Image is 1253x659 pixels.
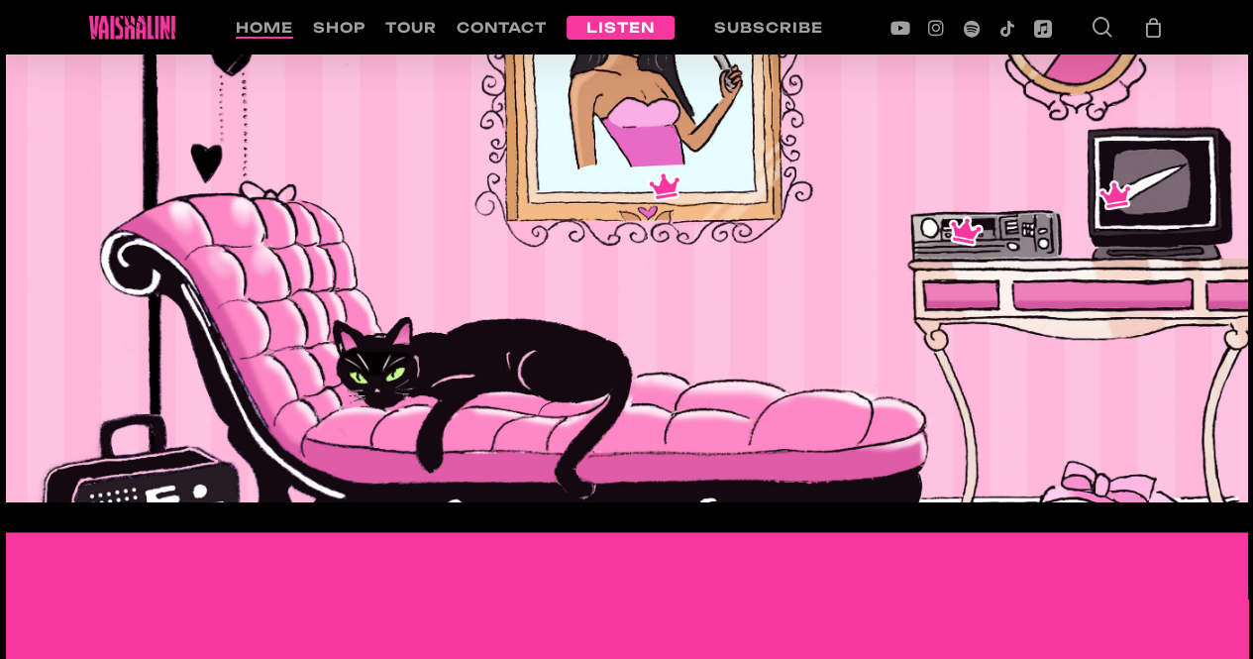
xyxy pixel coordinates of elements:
[567,19,675,37] a: listen
[643,168,685,206] img: about-star
[313,19,365,36] span: shop
[1142,17,1164,39] a: Cart
[89,16,175,40] img: Vaishalini
[457,19,547,36] span: contact
[694,19,843,37] a: Subscribe
[385,19,437,36] span: tour
[586,19,655,36] span: listen
[236,19,293,36] span: home
[714,19,823,36] span: Subscribe
[236,19,293,37] a: home
[313,19,365,37] a: shop
[385,19,437,37] a: tour
[1095,177,1137,215] img: videos-star
[941,209,989,252] img: music-star
[457,19,547,37] a: contact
